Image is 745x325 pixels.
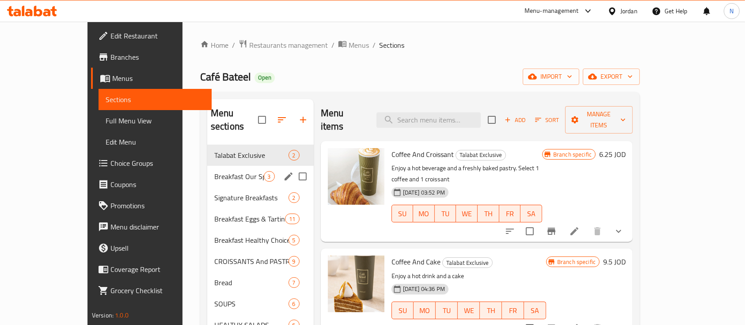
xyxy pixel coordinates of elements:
[392,302,414,319] button: SU
[207,229,314,251] div: Breakfast Healthy Choice5
[506,304,521,317] span: FR
[620,6,638,16] div: Jordan
[214,150,289,161] span: Talabat Exclusive
[338,39,369,51] a: Menus
[554,258,599,266] span: Branch specific
[91,280,212,301] a: Grocery Checklist
[200,39,640,51] nav: breadcrumb
[590,71,633,82] span: export
[550,150,595,159] span: Branch specific
[110,158,205,168] span: Choice Groups
[255,73,275,83] div: Open
[214,277,289,288] span: Bread
[443,258,492,268] span: Talabat Exclusive
[91,259,212,280] a: Coverage Report
[528,304,543,317] span: SA
[91,237,212,259] a: Upsell
[524,302,546,319] button: SA
[110,52,205,62] span: Branches
[289,151,299,160] span: 2
[524,207,539,220] span: SA
[112,73,205,84] span: Menus
[565,106,633,134] button: Manage items
[503,115,527,125] span: Add
[232,40,235,50] li: /
[110,200,205,211] span: Promotions
[501,113,529,127] span: Add item
[214,171,264,182] span: Breakfast Our Specials
[587,221,608,242] button: delete
[92,310,114,321] span: Version:
[207,208,314,229] div: Breakfast Eggs & Tartines11
[331,40,334,50] li: /
[264,172,274,181] span: 3
[456,150,506,161] div: Talabat Exclusive
[91,216,212,237] a: Menu disclaimer
[349,40,369,50] span: Menus
[285,215,299,223] span: 11
[253,111,271,129] span: Select all sections
[438,207,453,220] span: TU
[207,187,314,208] div: Signature Breakfasts2
[417,207,431,220] span: MO
[569,226,580,237] a: Edit menu item
[289,300,299,308] span: 6
[106,94,205,105] span: Sections
[207,251,314,272] div: CROISSANTS And PASTRIES9
[392,271,546,282] p: Enjoy a hot drink and a cake
[91,153,212,174] a: Choice Groups
[289,235,300,245] div: items
[99,131,212,153] a: Edit Menu
[392,163,542,185] p: Enjoy a hot beverage and a freshly baked pastry. Select 1 coffee and 1 croissant
[460,207,474,220] span: WE
[271,109,293,130] span: Sort sections
[328,256,384,312] img: Coffee And Cake
[214,214,285,224] span: Breakfast Eggs & Tartines
[730,6,734,16] span: N
[503,207,517,220] span: FR
[456,205,478,222] button: WE
[91,68,212,89] a: Menus
[603,256,626,268] h6: 9.5 JOD
[328,148,384,205] img: Coffee And Croissant
[483,111,501,129] span: Select section
[478,205,499,222] button: TH
[214,298,289,309] span: SOUPS
[285,214,299,224] div: items
[499,221,521,242] button: sort-choices
[392,148,454,161] span: Coffee And Croissant
[249,40,328,50] span: Restaurants management
[214,192,289,203] span: Signature Breakfasts
[523,69,579,85] button: import
[395,304,411,317] span: SU
[207,166,314,187] div: Breakfast Our Specials3edit
[99,89,212,110] a: Sections
[214,235,289,245] div: Breakfast Healthy Choice
[211,107,258,133] h2: Menu sections
[110,264,205,275] span: Coverage Report
[214,256,289,267] span: CROISSANTS And PASTRIES
[379,40,404,50] span: Sections
[395,207,410,220] span: SU
[436,302,458,319] button: TU
[480,302,502,319] button: TH
[456,150,506,160] span: Talabat Exclusive
[599,148,626,161] h6: 6.25 JOD
[439,304,454,317] span: TU
[521,205,542,222] button: SA
[106,137,205,147] span: Edit Menu
[289,298,300,309] div: items
[289,279,299,287] span: 7
[572,109,626,131] span: Manage items
[207,272,314,293] div: Bread7
[110,222,205,232] span: Menu disclaimer
[289,257,299,266] span: 9
[483,304,498,317] span: TH
[535,115,559,125] span: Sort
[583,69,640,85] button: export
[376,112,481,128] input: search
[207,145,314,166] div: Talabat Exclusive2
